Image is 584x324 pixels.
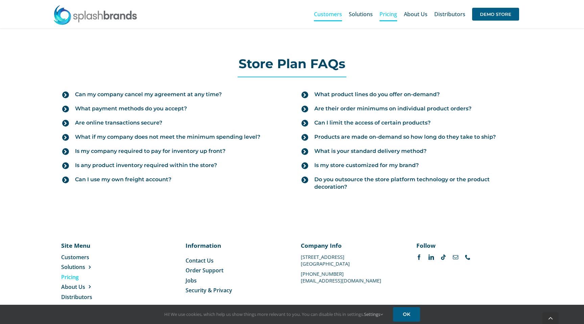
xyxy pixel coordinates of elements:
[62,116,283,130] a: Are online transactions secure?
[314,133,496,141] span: Products are made on-demand so how long do they take to ship?
[62,87,283,102] a: Can my company cancel my agreement at any time?
[61,283,85,291] span: About Us
[416,241,514,249] p: Follow
[301,116,522,130] a: Can I limit the access of certain products?
[472,3,519,25] a: DEMO STORE
[301,130,522,144] a: Products are made on-demand so how long do they take to ship?
[186,257,214,264] span: Contact Us
[314,11,342,17] span: Customers
[314,119,431,127] span: Can I limit the access of certain products?
[62,144,283,158] a: Is my company required to pay for inventory up front?
[62,102,283,116] a: What payment methods do you accept?
[164,311,383,317] span: Hi! We use cookies, which help us show things more relevant to you. You can disable this in setti...
[75,91,222,98] span: Can my company cancel my agreement at any time?
[62,172,283,187] a: Can I use my own freight account?
[186,267,223,274] span: Order Support
[61,293,92,301] span: Distributors
[186,277,283,284] a: Jobs
[301,158,522,172] a: Is my store customized for my brand?
[186,257,283,264] a: Contact Us
[61,263,123,271] a: Solutions
[364,311,383,317] a: Settings
[465,254,470,260] a: phone
[434,11,465,17] span: Distributors
[55,57,529,71] h2: Store Plan FAQs
[186,241,283,249] p: Information
[314,176,522,191] span: Do you outsource the store platform technology or the product decoration?
[393,307,420,322] a: OK
[75,176,171,183] span: Can I use my own freight account?
[349,11,373,17] span: Solutions
[472,8,519,21] span: DEMO STORE
[61,253,89,261] span: Customers
[186,277,197,284] span: Jobs
[314,105,471,112] span: Are their order minimums on individual product orders?
[61,253,123,301] nav: Menu
[453,254,458,260] a: mail
[380,11,397,17] span: Pricing
[429,254,434,260] a: linkedin
[314,3,342,25] a: Customers
[62,158,283,172] a: Is any product inventory required within the store?
[301,87,522,102] a: What product lines do you offer on-demand?
[186,287,232,294] span: Security & Privacy
[75,119,162,127] span: Are online transactions secure?
[186,267,283,274] a: Order Support
[301,172,522,194] a: Do you outsource the store platform technology or the product decoration?
[61,293,123,301] a: Distributors
[314,162,419,169] span: Is my store customized for my brand?
[61,263,85,271] span: Solutions
[61,253,123,261] a: Customers
[380,3,397,25] a: Pricing
[75,147,225,155] span: Is my company required to pay for inventory up front?
[301,144,522,158] a: What is your standard delivery method?
[314,91,440,98] span: What product lines do you offer on-demand?
[75,133,260,141] span: What if my company does not meet the minimum spending level?
[314,147,427,155] span: What is your standard delivery method?
[434,3,465,25] a: Distributors
[301,102,522,116] a: Are their order minimums on individual product orders?
[186,257,283,294] nav: Menu
[441,254,446,260] a: tiktok
[75,162,217,169] span: Is any product inventory required within the store?
[61,241,123,249] p: Site Menu
[75,105,187,112] span: What payment methods do you accept?
[61,273,79,281] span: Pricing
[61,283,123,291] a: About Us
[314,3,519,25] nav: Main Menu Sticky
[53,5,138,25] img: SplashBrands.com Logo
[404,11,428,17] span: About Us
[62,130,283,144] a: What if my company does not meet the minimum spending level?
[416,254,422,260] a: facebook
[301,241,398,249] p: Company Info
[61,273,123,281] a: Pricing
[186,287,283,294] a: Security & Privacy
